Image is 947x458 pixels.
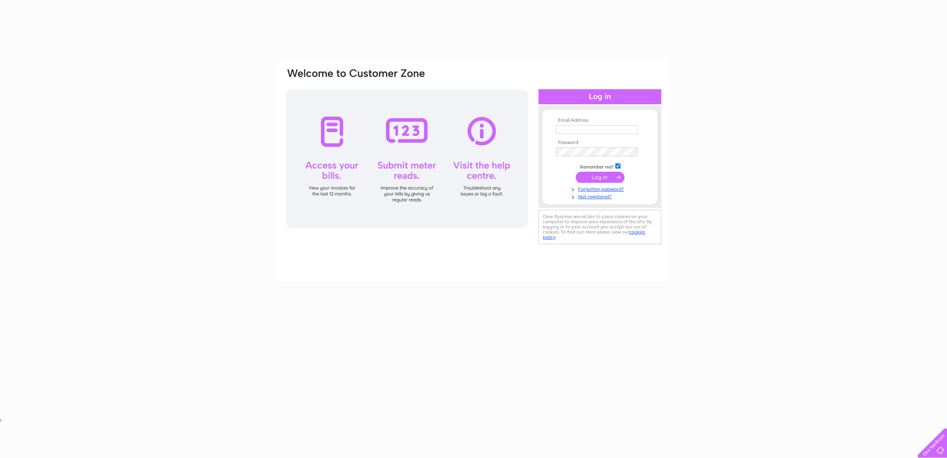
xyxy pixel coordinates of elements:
[554,140,646,146] th: Password:
[554,118,646,123] th: Email Address:
[576,172,624,183] input: Submit
[543,229,645,240] a: cookies policy
[556,185,646,192] a: Forgotten password?
[556,192,646,200] a: Not registered?
[538,210,661,244] div: Clear Business would like to place cookies on your computer to improve your experience of the sit...
[554,162,646,170] td: Remember me?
